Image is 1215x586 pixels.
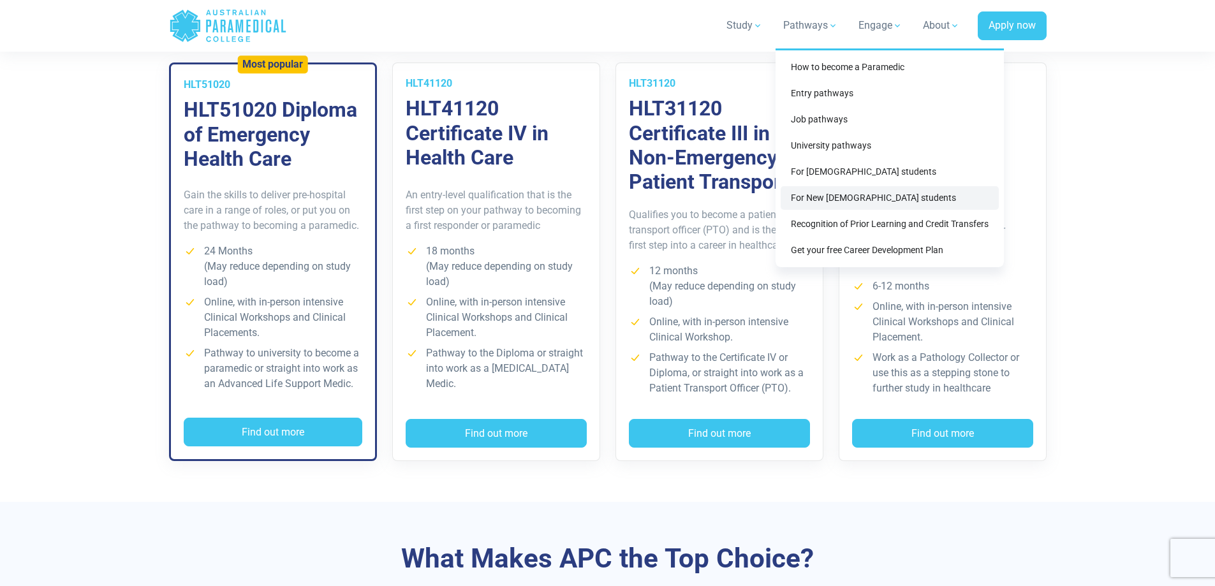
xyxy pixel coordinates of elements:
li: Pathway to university to become a paramedic or straight into work as an Advanced Life Support Medic. [184,346,362,392]
li: Online, with in-person intensive Clinical Workshop. [629,314,810,345]
li: Pathway to the Certificate IV or Diploma, or straight into work as a Patient Transport Officer (P... [629,350,810,396]
p: Qualifies you to become a patient transport officer (PTO) and is the ideal first step into a care... [629,207,810,253]
li: 18 months (May reduce depending on study load) [406,244,587,289]
span: HLT41120 [406,77,452,89]
a: HLT41120 HLT41120 Certificate IV in Health Care An entry-level qualification that is the first st... [392,62,600,461]
h3: HLT51020 Diploma of Emergency Health Care [184,98,362,171]
li: 12 months (May reduce depending on study load) [629,263,810,309]
p: Gain the skills to deliver pre-hospital care in a range of roles, or put you on the pathway to be... [184,187,362,233]
a: HLT31120 HLT31120 Certificate III in Non-Emergency Patient Transport Qualifies you to become a pa... [615,62,823,461]
li: 6-12 months [852,279,1033,294]
li: Online, with in-person intensive Clinical Workshops and Clinical Placement. [406,295,587,341]
h3: HLT41120 Certificate IV in Health Care [406,96,587,170]
span: HLT31120 [629,77,675,89]
a: Most popular HLT51020 HLT51020 Diploma of Emergency Health Care Gain the skills to deliver pre-ho... [169,62,377,461]
li: 24 Months (May reduce depending on study load) [184,244,362,289]
li: Work as a Pathology Collector or use this as a stepping stone to further study in healthcare [852,350,1033,396]
button: Find out more [184,418,362,447]
li: Online, with in-person intensive Clinical Workshops and Clinical Placement. [852,299,1033,345]
li: Pathway to the Diploma or straight into work as a [MEDICAL_DATA] Medic. [406,346,587,392]
button: Find out more [406,419,587,448]
span: HLT51020 [184,78,230,91]
p: An entry-level qualification that is the first step on your pathway to becoming a first responder... [406,187,587,233]
h3: HLT31120 Certificate III in Non-Emergency Patient Transport [629,96,810,194]
h5: Most popular [242,59,303,71]
button: Find out more [852,419,1033,448]
h3: What Makes APC the Top Choice? [235,543,981,575]
li: Online, with in-person intensive Clinical Workshops and Clinical Placements. [184,295,362,341]
button: Find out more [629,419,810,448]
